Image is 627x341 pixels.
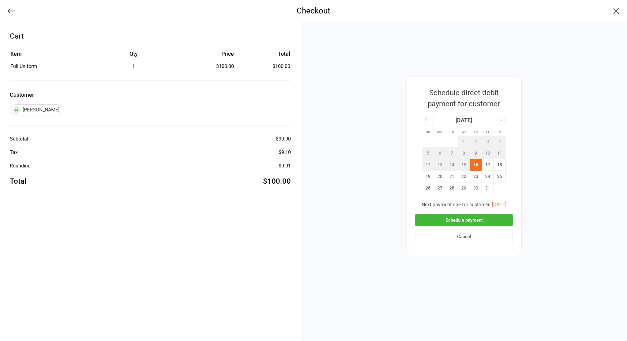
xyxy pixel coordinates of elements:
div: Cart [10,31,291,42]
td: Not available. Thursday, October 9, 2025 [470,147,482,159]
div: Price [176,50,234,58]
div: Calendar [415,109,512,201]
div: Rounding [10,162,31,170]
small: Su [426,130,430,134]
td: Saturday, October 18, 2025 [494,159,506,170]
div: Next payment due for customer: [415,201,513,208]
td: Thursday, October 30, 2025 [470,182,482,194]
div: 1 [92,63,175,70]
div: Schedule direct debit payment for customer [415,87,512,109]
td: Friday, October 17, 2025 [482,159,494,170]
td: Not available. Sunday, October 12, 2025 [422,159,434,170]
td: Not available. Tuesday, October 14, 2025 [446,159,458,170]
th: Item [10,50,91,62]
div: $9.10 [279,149,291,156]
td: Tuesday, October 28, 2025 [446,182,458,194]
th: Qty [92,50,175,62]
label: Customer [10,91,291,99]
td: Not available. Tuesday, October 7, 2025 [446,147,458,159]
small: Fr [486,130,489,134]
td: Sunday, October 26, 2025 [422,182,434,194]
td: Not available. Wednesday, October 1, 2025 [458,136,470,147]
td: Wednesday, October 22, 2025 [458,170,470,182]
td: Not available. Thursday, October 2, 2025 [470,136,482,147]
td: Wednesday, October 29, 2025 [458,182,470,194]
div: $0.01 [279,162,291,170]
td: Not available. Saturday, October 4, 2025 [494,136,506,147]
small: Mo [437,130,442,134]
td: Monday, October 27, 2025 [434,182,446,194]
td: Tuesday, October 21, 2025 [446,170,458,182]
td: Saturday, October 25, 2025 [494,170,506,182]
div: Move backward to switch to the previous month. [422,115,434,125]
td: Selected. Thursday, October 16, 2025 [470,159,482,170]
div: [PERSON_NAME] [10,104,62,115]
div: Tax [10,149,18,156]
td: Friday, October 31, 2025 [482,182,494,194]
td: Not available. Friday, October 3, 2025 [482,136,494,147]
span: Full Uniform [10,63,37,69]
th: Total [236,50,290,62]
button: Schedule payment [415,214,513,227]
strong: [DATE] [456,117,472,123]
td: Not available. Friday, October 10, 2025 [482,147,494,159]
td: Not available. Saturday, October 11, 2025 [494,147,506,159]
td: $100.00 [236,63,290,70]
small: Th [474,130,478,134]
td: Thursday, October 23, 2025 [470,170,482,182]
small: Sa [497,130,501,134]
td: Friday, October 24, 2025 [482,170,494,182]
div: Subtotal [10,135,28,143]
td: Not available. Monday, October 13, 2025 [434,159,446,170]
div: Total [10,176,26,187]
td: Not available. Sunday, October 5, 2025 [422,147,434,159]
button: [DATE] [492,201,506,208]
td: Sunday, October 19, 2025 [422,170,434,182]
div: $100.00 [263,176,291,187]
td: Monday, October 20, 2025 [434,170,446,182]
button: Cancel [415,230,513,243]
div: Move forward to switch to the next month. [494,115,506,125]
div: $90.90 [276,135,291,143]
div: $100.00 [176,63,234,70]
small: We [461,130,466,134]
td: Not available. Wednesday, October 15, 2025 [458,159,470,170]
small: Tu [450,130,454,134]
td: Not available. Wednesday, October 8, 2025 [458,147,470,159]
td: Not available. Monday, October 6, 2025 [434,147,446,159]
